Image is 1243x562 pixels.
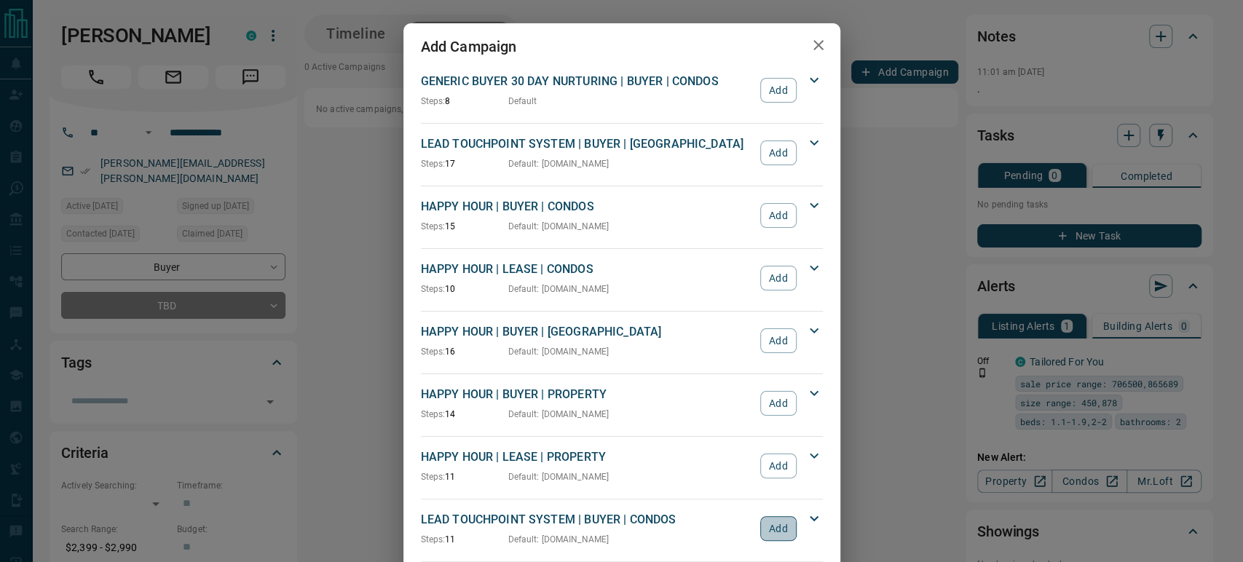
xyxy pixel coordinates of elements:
[421,320,823,361] div: HAPPY HOUR | BUYER | [GEOGRAPHIC_DATA]Steps:16Default: [DOMAIN_NAME]Add
[421,534,446,545] span: Steps:
[421,284,446,294] span: Steps:
[421,258,823,298] div: HAPPY HOUR | LEASE | CONDOSSteps:10Default: [DOMAIN_NAME]Add
[403,23,534,70] h2: Add Campaign
[421,409,446,419] span: Steps:
[508,533,609,546] p: Default : [DOMAIN_NAME]
[421,157,508,170] p: 17
[421,472,446,482] span: Steps:
[421,261,754,278] p: HAPPY HOUR | LEASE | CONDOS
[760,454,796,478] button: Add
[421,533,508,546] p: 11
[760,391,796,416] button: Add
[421,470,508,483] p: 11
[760,203,796,228] button: Add
[421,345,508,358] p: 16
[421,408,508,421] p: 14
[421,282,508,296] p: 10
[421,383,823,424] div: HAPPY HOUR | BUYER | PROPERTYSteps:14Default: [DOMAIN_NAME]Add
[421,198,754,215] p: HAPPY HOUR | BUYER | CONDOS
[421,135,754,153] p: LEAD TOUCHPOINT SYSTEM | BUYER | [GEOGRAPHIC_DATA]
[421,95,508,108] p: 8
[421,448,754,466] p: HAPPY HOUR | LEASE | PROPERTY
[421,347,446,357] span: Steps:
[421,220,508,233] p: 15
[421,511,754,529] p: LEAD TOUCHPOINT SYSTEM | BUYER | CONDOS
[508,95,537,108] p: Default
[508,220,609,233] p: Default : [DOMAIN_NAME]
[508,157,609,170] p: Default : [DOMAIN_NAME]
[421,96,446,106] span: Steps:
[508,408,609,421] p: Default : [DOMAIN_NAME]
[421,386,754,403] p: HAPPY HOUR | BUYER | PROPERTY
[421,221,446,231] span: Steps:
[421,446,823,486] div: HAPPY HOUR | LEASE | PROPERTYSteps:11Default: [DOMAIN_NAME]Add
[421,195,823,236] div: HAPPY HOUR | BUYER | CONDOSSteps:15Default: [DOMAIN_NAME]Add
[508,470,609,483] p: Default : [DOMAIN_NAME]
[508,282,609,296] p: Default : [DOMAIN_NAME]
[508,345,609,358] p: Default : [DOMAIN_NAME]
[421,508,823,549] div: LEAD TOUCHPOINT SYSTEM | BUYER | CONDOSSteps:11Default: [DOMAIN_NAME]Add
[421,73,754,90] p: GENERIC BUYER 30 DAY NURTURING | BUYER | CONDOS
[760,78,796,103] button: Add
[760,266,796,290] button: Add
[421,323,754,341] p: HAPPY HOUR | BUYER | [GEOGRAPHIC_DATA]
[760,516,796,541] button: Add
[421,132,823,173] div: LEAD TOUCHPOINT SYSTEM | BUYER | [GEOGRAPHIC_DATA]Steps:17Default: [DOMAIN_NAME]Add
[421,70,823,111] div: GENERIC BUYER 30 DAY NURTURING | BUYER | CONDOSSteps:8DefaultAdd
[760,140,796,165] button: Add
[760,328,796,353] button: Add
[421,159,446,169] span: Steps:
